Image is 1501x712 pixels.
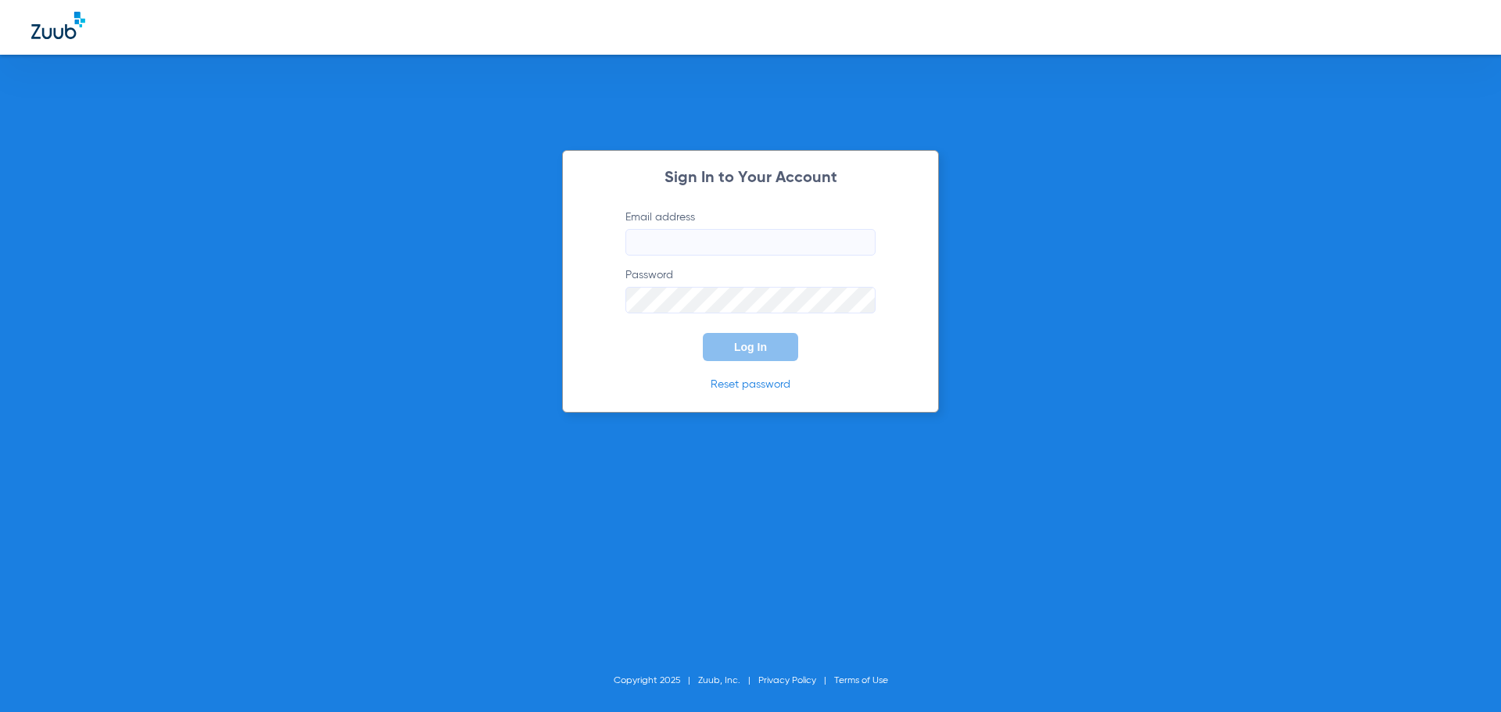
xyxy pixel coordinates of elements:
h2: Sign In to Your Account [602,170,899,186]
a: Privacy Policy [758,676,816,685]
a: Reset password [711,379,790,390]
label: Email address [625,209,876,256]
li: Zuub, Inc. [698,673,758,689]
a: Terms of Use [834,676,888,685]
span: Log In [734,341,767,353]
button: Log In [703,333,798,361]
input: Email address [625,229,876,256]
label: Password [625,267,876,313]
img: Zuub Logo [31,12,85,39]
li: Copyright 2025 [614,673,698,689]
input: Password [625,287,876,313]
